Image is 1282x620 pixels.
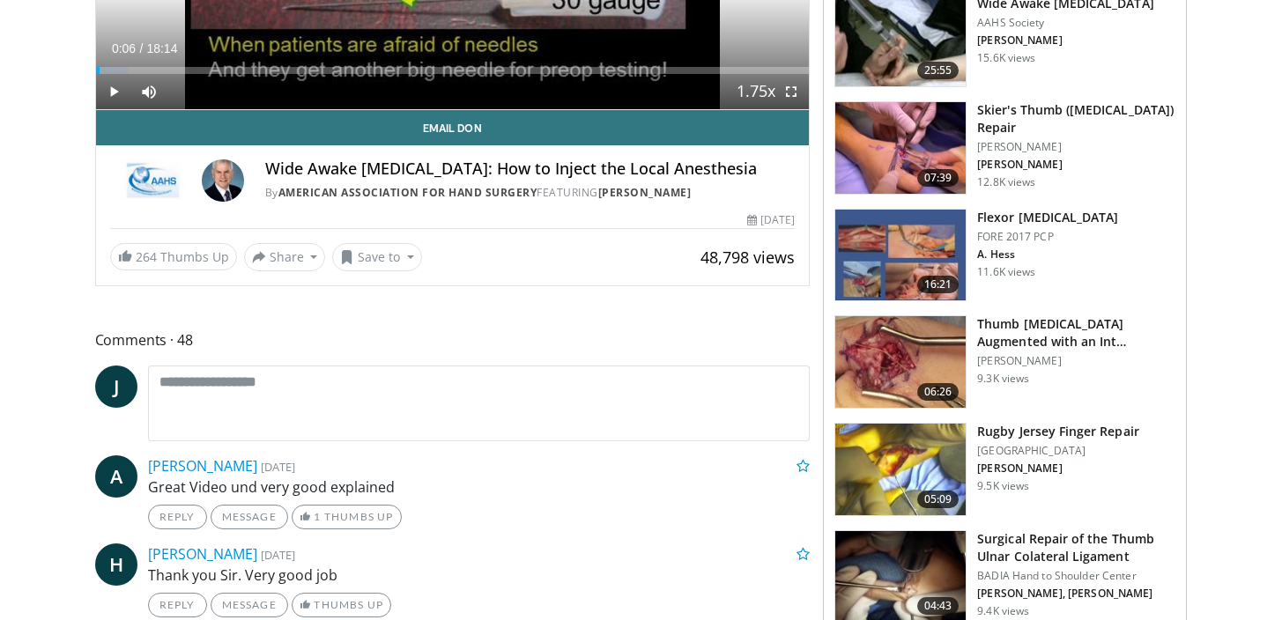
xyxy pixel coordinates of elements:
[917,169,960,187] span: 07:39
[977,530,1175,565] h3: Surgical Repair of the Thumb Ulnar Colateral Ligament
[96,110,810,145] a: Email Don
[774,74,809,109] button: Fullscreen
[977,461,1139,476] p: [PERSON_NAME]
[834,101,1175,195] a: 07:39 Skier's Thumb ([MEDICAL_DATA]) Repair [PERSON_NAME] [PERSON_NAME] 12.8K views
[977,230,1118,244] p: FORE 2017 PCP
[977,247,1118,262] p: A. Hess
[96,67,810,74] div: Progress Bar
[110,159,195,202] img: American Association for Hand Surgery
[148,456,257,476] a: [PERSON_NAME]
[977,16,1154,30] p: AAHS Society
[834,315,1175,409] a: 06:26 Thumb [MEDICAL_DATA] Augmented with an Int… [PERSON_NAME] 9.3K views
[834,209,1175,302] a: 16:21 Flexor [MEDICAL_DATA] FORE 2017 PCP A. Hess 11.6K views
[265,185,796,201] div: By FEATURING
[977,265,1035,279] p: 11.6K views
[977,444,1139,458] p: [GEOGRAPHIC_DATA]
[977,423,1139,440] h3: Rugby Jersey Finger Repair
[977,604,1029,618] p: 9.4K views
[140,41,144,55] span: /
[292,505,402,529] a: 1 Thumbs Up
[598,185,692,200] a: [PERSON_NAME]
[977,587,1175,601] p: [PERSON_NAME], [PERSON_NAME]
[977,209,1118,226] h3: Flexor [MEDICAL_DATA]
[835,102,966,194] img: cf79e27c-792e-4c6a-b4db-18d0e20cfc31.150x105_q85_crop-smart_upscale.jpg
[314,510,321,523] span: 1
[148,593,207,617] a: Reply
[977,479,1029,493] p: 9.5K views
[96,74,131,109] button: Play
[977,51,1035,65] p: 15.6K views
[211,505,288,529] a: Message
[977,140,1175,154] p: [PERSON_NAME]
[977,175,1035,189] p: 12.8K views
[112,41,136,55] span: 0:06
[738,74,774,109] button: Playback Rate
[977,33,1154,48] p: [PERSON_NAME]
[835,210,966,301] img: 7006d695-e87b-44ca-8282-580cfbaead39.150x105_q85_crop-smart_upscale.jpg
[148,476,811,498] p: Great Video und very good explained
[265,159,796,179] h4: Wide Awake [MEDICAL_DATA]: How to Inject the Local Anesthesia
[747,212,795,228] div: [DATE]
[148,565,811,586] p: Thank you Sir. Very good job
[95,365,137,408] a: J
[95,543,137,586] a: H
[834,423,1175,516] a: 05:09 Rugby Jersey Finger Repair [GEOGRAPHIC_DATA] [PERSON_NAME] 9.5K views
[700,247,795,268] span: 48,798 views
[95,328,811,351] span: Comments 48
[146,41,177,55] span: 18:14
[977,158,1175,172] p: [PERSON_NAME]
[977,569,1175,583] p: BADIA Hand to Shoulder Center
[110,243,237,270] a: 264 Thumbs Up
[131,74,167,109] button: Mute
[292,593,391,617] a: Thumbs Up
[977,372,1029,386] p: 9.3K views
[835,424,966,515] img: 8c27fefa-cd62-4f8e-93ff-934928e829ee.150x105_q85_crop-smart_upscale.jpg
[332,243,422,271] button: Save to
[917,597,960,615] span: 04:43
[977,101,1175,137] h3: Skier's Thumb ([MEDICAL_DATA]) Repair
[977,354,1175,368] p: [PERSON_NAME]
[278,185,537,200] a: American Association for Hand Surgery
[917,276,960,293] span: 16:21
[835,316,966,408] img: d6418a04-5708-45d4-b7da-2b62427abba0.150x105_q85_crop-smart_upscale.jpg
[917,491,960,508] span: 05:09
[917,383,960,401] span: 06:26
[977,315,1175,351] h3: Thumb [MEDICAL_DATA] Augmented with an Int…
[244,243,326,271] button: Share
[148,544,257,564] a: [PERSON_NAME]
[136,248,157,265] span: 264
[261,547,295,563] small: [DATE]
[148,505,207,529] a: Reply
[917,62,960,79] span: 25:55
[261,459,295,475] small: [DATE]
[211,593,288,617] a: Message
[202,159,244,202] img: Avatar
[95,455,137,498] a: A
